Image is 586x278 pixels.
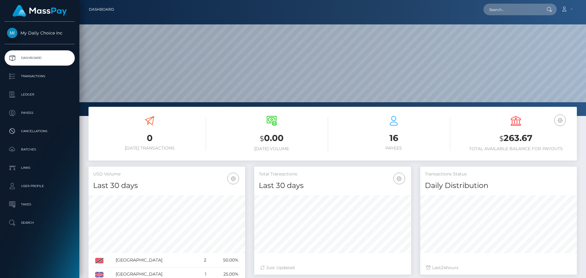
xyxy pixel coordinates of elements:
a: Dashboard [89,3,114,16]
p: Ledger [7,90,72,99]
h6: [DATE] Transactions [93,146,206,151]
img: TT.png [95,258,103,263]
a: Batches [5,142,75,157]
a: Payees [5,105,75,121]
h3: 16 [337,132,450,144]
p: Batches [7,145,72,154]
a: Dashboard [5,50,75,66]
h6: Payees [337,146,450,151]
a: Ledger [5,87,75,102]
p: Taxes [7,200,72,209]
h6: [DATE] Volume [215,146,328,151]
div: Just Updated [260,265,405,271]
h4: Last 30 days [93,180,241,191]
span: My Daily Choice Inc [5,30,75,36]
a: Transactions [5,69,75,84]
h5: USD Volume [93,171,241,177]
a: Links [5,160,75,175]
h6: Total Available Balance for Payouts [459,146,572,151]
h4: Daily Distribution [425,180,572,191]
div: Last hours [426,265,571,271]
p: Transactions [7,72,72,81]
img: MassPay Logo [13,5,67,17]
small: $ [499,134,504,143]
a: Cancellations [5,124,75,139]
h3: 0.00 [215,132,328,145]
h5: Transactions Status [425,171,572,177]
td: 50.00% [208,253,241,267]
p: User Profile [7,182,72,191]
input: Search... [483,4,541,15]
h5: Total Transactions [259,171,406,177]
small: $ [260,134,264,143]
a: Taxes [5,197,75,212]
p: Cancellations [7,127,72,136]
h3: 263.67 [459,132,572,145]
h3: 0 [93,132,206,144]
span: 24 [441,265,446,270]
td: [GEOGRAPHIC_DATA] [114,253,197,267]
p: Search [7,218,72,227]
a: User Profile [5,179,75,194]
h4: Last 30 days [259,180,406,191]
img: My Daily Choice Inc [7,28,17,38]
td: 2 [197,253,208,267]
a: Search [5,215,75,230]
p: Links [7,163,72,172]
p: Payees [7,108,72,117]
img: GB.png [95,272,103,277]
p: Dashboard [7,53,72,63]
